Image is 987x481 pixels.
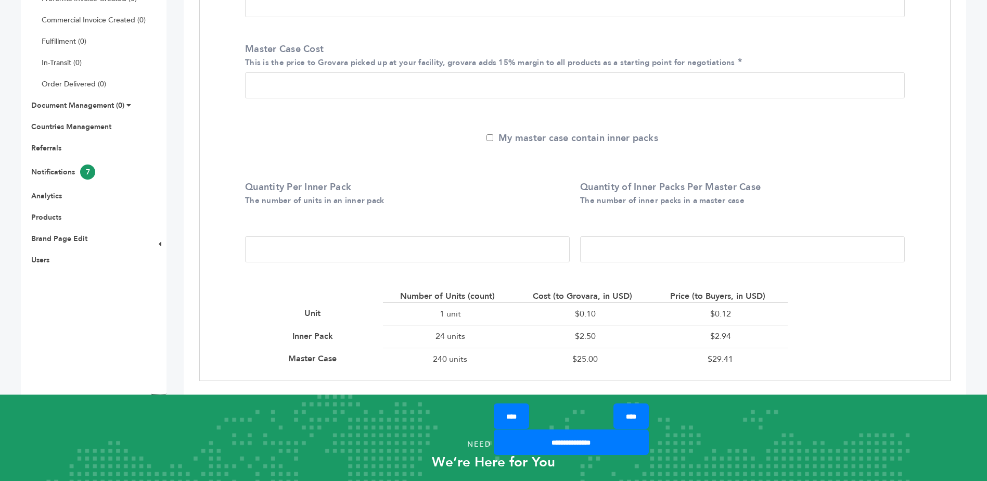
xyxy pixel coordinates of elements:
[42,15,146,25] a: Commercial Invoice Created (0)
[31,122,111,132] a: Countries Management
[580,195,745,206] small: The number of inner packs in a master case
[31,234,87,244] a: Brand Page Edit
[31,255,49,265] a: Users
[288,353,342,364] div: Master Case
[653,325,788,347] div: $2.94
[49,437,938,452] p: Need Help?
[245,57,735,68] small: This is the price to Grovara picked up at your facility, grovara adds 15% margin to all products ...
[31,100,124,110] a: Document Management (0)
[292,331,338,342] div: Inner Pack
[383,325,518,347] div: 24 units
[383,302,518,325] div: 1 unit
[580,181,900,207] label: Quantity of Inner Packs Per Master Case
[31,143,61,153] a: Referrals
[304,308,326,319] div: Unit
[245,43,900,69] label: Master Case Cost
[42,36,86,46] a: Fulfillment (0)
[533,290,637,302] div: Cost (to Grovara, in USD)
[245,195,384,206] small: The number of units in an inner pack
[653,348,788,370] div: $29.41
[670,290,771,302] div: Price (to Buyers, in USD)
[518,302,653,325] div: $0.10
[42,79,106,89] a: Order Delivered (0)
[42,58,82,68] a: In-Transit (0)
[31,191,62,201] a: Analytics
[518,348,653,370] div: $25.00
[432,453,555,472] strong: We’re Here for You
[486,134,493,141] input: My master case contain inner packs
[80,164,95,180] span: 7
[518,325,653,347] div: $2.50
[653,302,788,325] div: $0.12
[400,290,500,302] div: Number of Units (count)
[486,132,658,145] label: My master case contain inner packs
[245,181,565,207] label: Quantity Per Inner Pack
[31,212,61,222] a: Products
[31,167,95,177] a: Notifications7
[383,348,518,370] div: 240 units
